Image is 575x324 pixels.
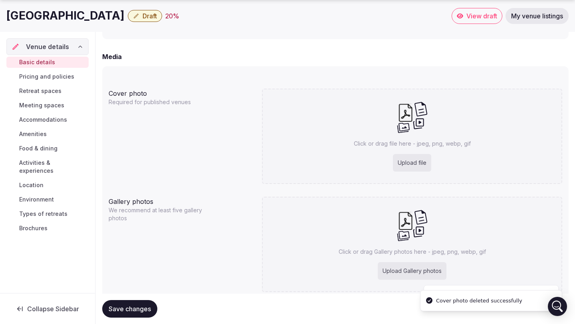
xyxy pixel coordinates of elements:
[511,12,563,20] span: My venue listings
[436,297,522,305] div: Cover photo deleted successfully
[339,248,486,256] p: Click or drag Gallery photos here - jpeg, png, webp, gif
[6,114,89,125] a: Accommodations
[6,85,89,97] a: Retreat spaces
[19,73,74,81] span: Pricing and policies
[6,180,89,191] a: Location
[19,196,54,203] span: Environment
[506,8,569,24] a: My venue listings
[102,300,157,318] button: Save changes
[109,98,211,106] p: Required for published venues
[109,305,151,313] span: Save changes
[19,144,57,152] span: Food & dining
[19,116,67,124] span: Accommodations
[6,300,89,318] button: Collapse Sidebar
[27,305,79,313] span: Collapse Sidebar
[109,194,256,206] div: Gallery photos
[109,85,256,98] div: Cover photo
[19,224,48,232] span: Brochures
[393,154,431,172] div: Upload file
[6,143,89,154] a: Food & dining
[143,12,157,20] span: Draft
[19,130,47,138] span: Amenities
[109,206,211,222] p: We recommend at least five gallery photos
[6,208,89,219] a: Types of retreats
[6,194,89,205] a: Environment
[165,11,179,21] div: 20 %
[6,57,89,68] a: Basic details
[6,71,89,82] a: Pricing and policies
[354,140,471,148] p: Click or drag file here - jpeg, png, webp, gif
[452,8,502,24] a: View draft
[19,87,61,95] span: Retreat spaces
[19,58,55,66] span: Basic details
[6,128,89,140] a: Amenities
[128,10,162,22] button: Draft
[6,100,89,111] a: Meeting spaces
[6,157,89,176] a: Activities & experiences
[102,52,122,61] h2: Media
[19,181,44,189] span: Location
[19,101,64,109] span: Meeting spaces
[26,42,69,51] span: Venue details
[6,223,89,234] a: Brochures
[378,262,446,280] div: Upload Gallery photos
[466,12,497,20] span: View draft
[6,8,125,24] h1: [GEOGRAPHIC_DATA]
[19,159,85,175] span: Activities & experiences
[19,210,67,218] span: Types of retreats
[548,297,567,316] div: Open Intercom Messenger
[165,11,179,21] button: 20%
